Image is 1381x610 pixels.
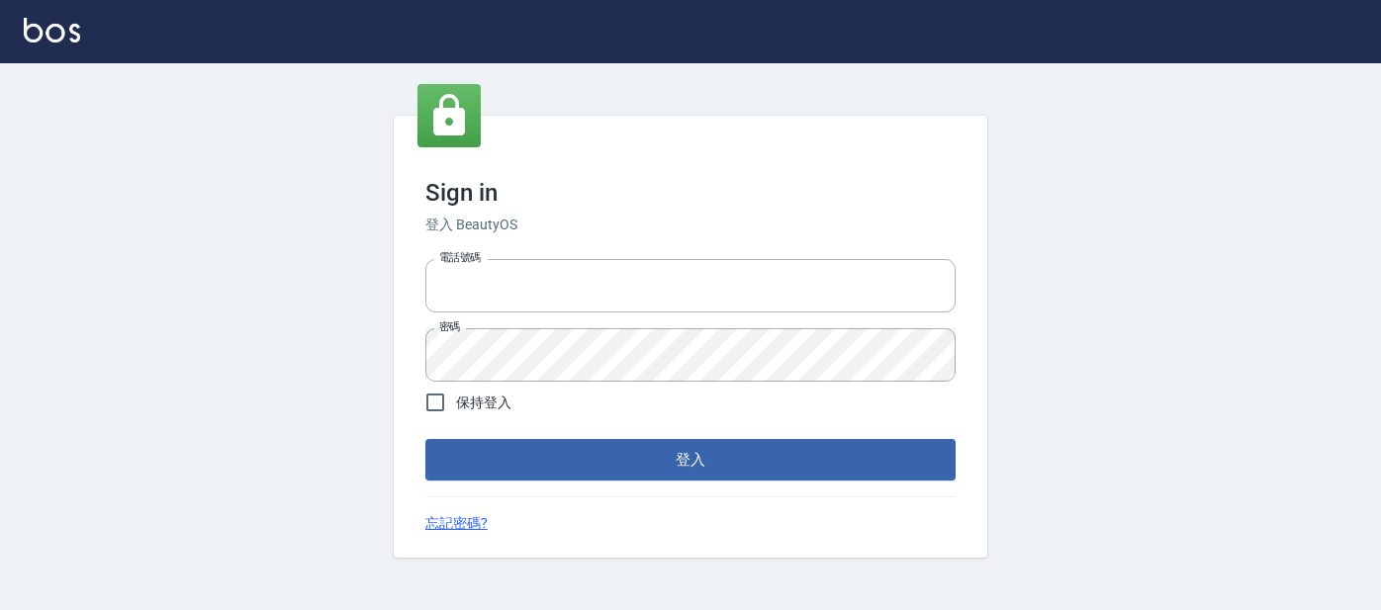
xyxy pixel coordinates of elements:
[456,392,511,413] span: 保持登入
[425,215,956,235] h6: 登入 BeautyOS
[425,513,488,534] a: 忘記密碼?
[24,18,80,43] img: Logo
[439,319,460,334] label: 密碼
[425,179,956,207] h3: Sign in
[439,250,481,265] label: 電話號碼
[425,439,956,480] button: 登入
